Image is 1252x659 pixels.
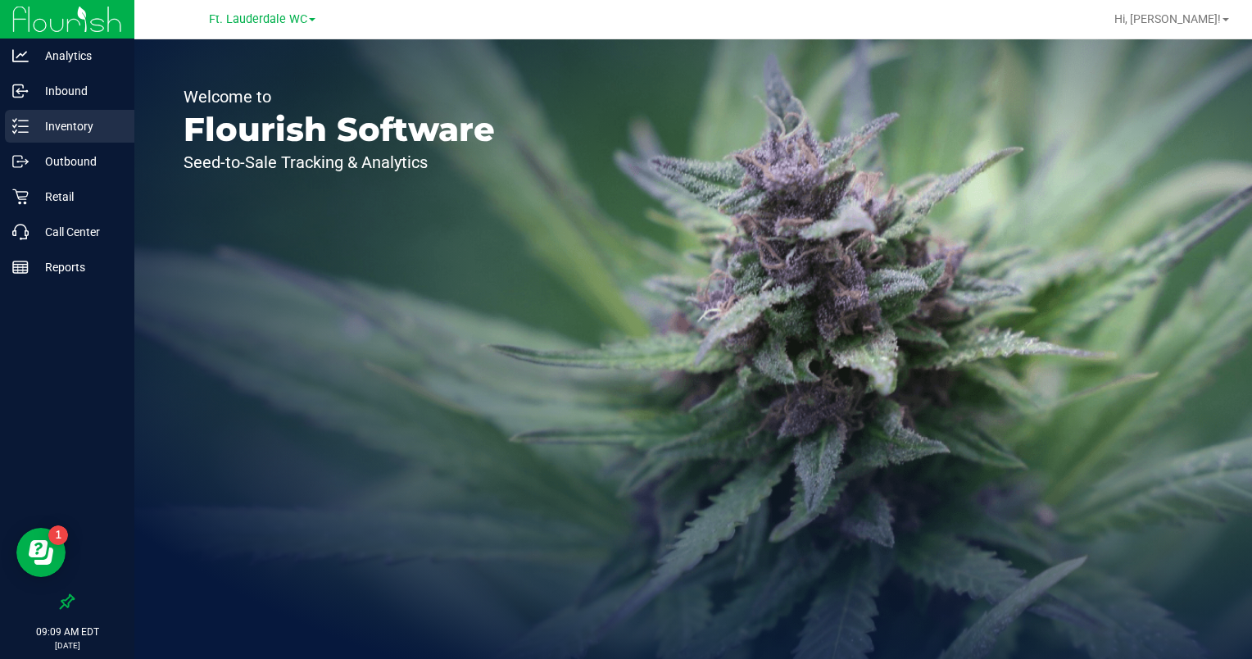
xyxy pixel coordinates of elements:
label: Pin the sidebar to full width on large screens [59,593,75,610]
span: Hi, [PERSON_NAME]! [1114,12,1221,25]
p: Retail [29,187,127,207]
iframe: Resource center unread badge [48,525,68,545]
p: Reports [29,257,127,277]
p: [DATE] [7,639,127,652]
inline-svg: Outbound [12,153,29,170]
span: Ft. Lauderdale WC [209,12,307,26]
iframe: Resource center [16,528,66,577]
p: Welcome to [184,89,495,105]
inline-svg: Call Center [12,224,29,240]
inline-svg: Analytics [12,48,29,64]
p: Analytics [29,46,127,66]
inline-svg: Reports [12,259,29,275]
p: Call Center [29,222,127,242]
inline-svg: Inventory [12,118,29,134]
p: Seed-to-Sale Tracking & Analytics [184,154,495,170]
p: Outbound [29,152,127,171]
inline-svg: Inbound [12,83,29,99]
p: 09:09 AM EDT [7,625,127,639]
p: Inventory [29,116,127,136]
inline-svg: Retail [12,189,29,205]
p: Flourish Software [184,113,495,146]
p: Inbound [29,81,127,101]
